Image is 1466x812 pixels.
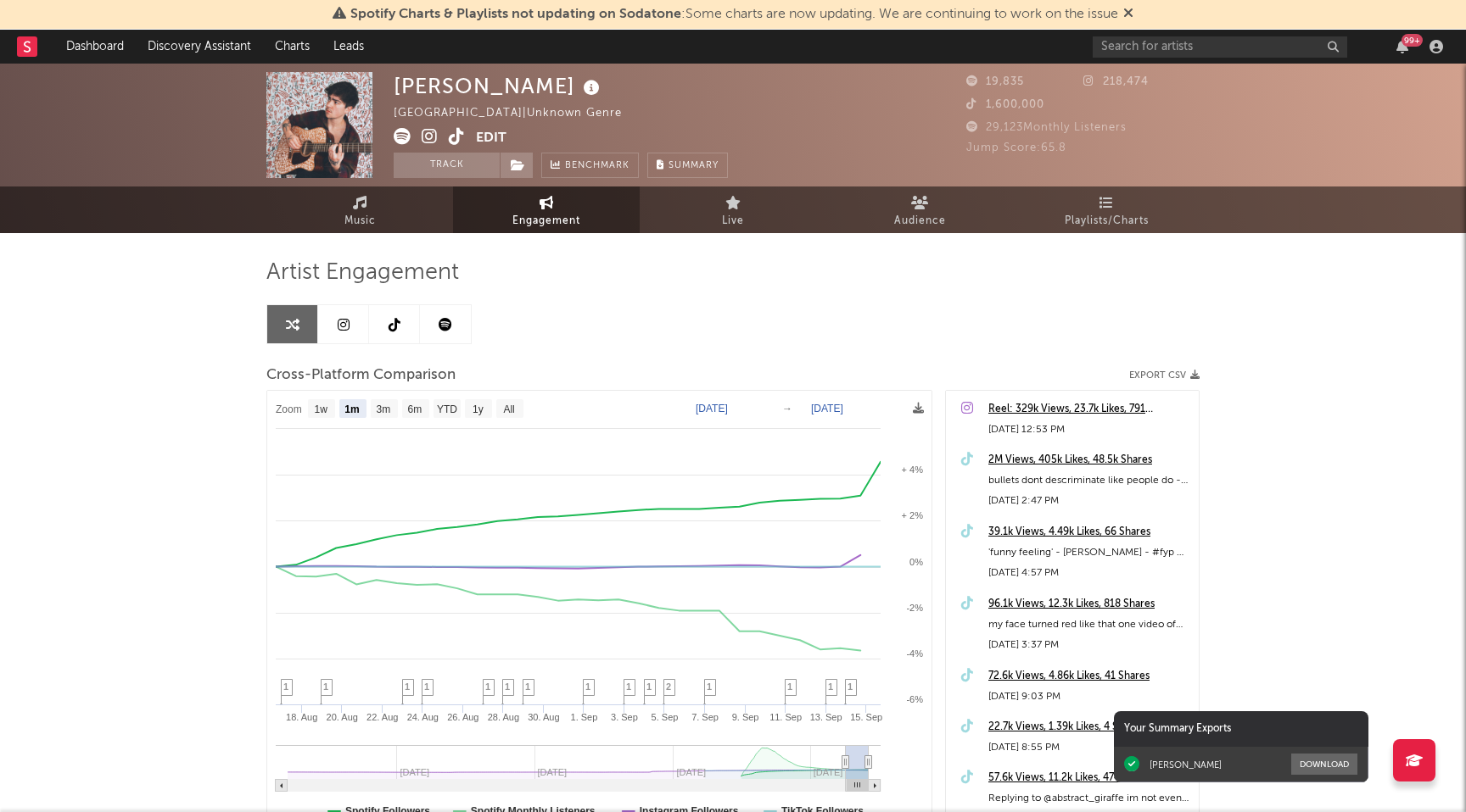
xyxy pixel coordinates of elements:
text: + 2% [902,510,924,520]
text: 3. Sep [611,712,638,722]
button: Summary [647,153,728,178]
text: + 4% [902,464,924,475]
div: [DATE] 4:57 PM [988,563,1190,583]
span: Spotify Charts & Playlists not updating on Sodatone [350,8,681,21]
a: 39.1k Views, 4.49k Likes, 66 Shares [988,522,1190,542]
text: 13. Sep [810,712,842,722]
a: Charts [263,30,322,64]
text: 7. Sep [691,712,719,722]
button: Edit [476,128,506,149]
span: 1 [787,681,792,692]
text: 30. Aug [528,712,559,722]
button: 99+ [1396,40,1408,53]
text: YTD [437,403,457,415]
text: 9. Sep [732,712,759,722]
a: 96.1k Views, 12.3k Likes, 818 Shares [988,594,1190,615]
text: → [782,403,792,414]
text: -2% [906,603,923,613]
text: 1y [473,403,484,415]
span: Cross-Platform Comparison [266,365,456,386]
span: 1 [424,681,429,692]
a: Engagement [453,186,640,233]
text: 5. Sep [652,712,679,722]
div: [DATE] 9:03 PM [988,687,1190,707]
input: Search for artists [1093,36,1347,58]
a: Dashboard [54,30,136,64]
a: 22.7k Views, 1.39k Likes, 4 Shares [988,717,1190,737]
span: Playlists/Charts [1065,211,1149,231]
span: 1,600,000 [966,99,1044,110]
button: Export CSV [1129,370,1200,381]
a: Discovery Assistant [136,30,263,64]
text: 0% [909,557,923,567]
span: : Some charts are now updating. We are continuing to work on the issue [350,8,1118,21]
text: 28. Aug [488,712,519,722]
text: [DATE] [696,403,728,414]
div: Replying to @abstract_giraffe im not even trying to out him or anything but i feel like the writi... [988,788,1190,809]
div: my face turned red like that one video of [PERSON_NAME] singing traitor - #fyp #[DEMOGRAPHIC_DATA... [988,615,1190,635]
text: 11. Sep [769,712,802,722]
div: [PERSON_NAME] [1150,759,1222,770]
text: 22. Aug [366,712,398,722]
span: 1 [323,681,328,692]
span: Live [722,211,744,231]
div: [DATE] 2:47 PM [988,491,1190,511]
div: [PERSON_NAME] [394,72,604,100]
a: Playlists/Charts [1013,186,1200,233]
div: 99 + [1402,34,1423,47]
a: Reel: 329k Views, 23.7k Likes, 791 Comments [988,399,1190,420]
text: 3m [377,403,391,415]
text: 15. Sep [850,712,882,722]
span: 1 [626,681,631,692]
text: Zoom [276,403,302,415]
a: Audience [826,186,1013,233]
span: Summary [669,161,719,170]
text: [DATE] [811,403,843,414]
a: 2M Views, 405k Likes, 48.5k Shares [988,450,1190,470]
a: 72.6k Views, 4.86k Likes, 41 Shares [988,666,1190,687]
text: 18. Aug [286,712,317,722]
div: [GEOGRAPHIC_DATA] | Unknown Genre [394,103,661,124]
a: Leads [322,30,376,64]
text: 26. Aug [447,712,478,722]
span: 1 [646,681,652,692]
span: 1 [848,681,853,692]
text: 24. Aug [407,712,439,722]
div: [DATE] 3:37 PM [988,635,1190,655]
div: [DATE] 12:53 PM [988,420,1190,440]
span: Dismiss [1123,8,1133,21]
div: Your Summary Exports [1114,711,1368,747]
text: 1m [344,403,359,415]
span: Jump Score: 65.8 [966,142,1066,153]
span: 19,835 [966,76,1024,87]
button: Track [394,153,500,178]
span: 2 [666,681,671,692]
div: 'funny feeling' - [PERSON_NAME] - #fyp #[DEMOGRAPHIC_DATA] #singing #LanguageLearning #trending [988,542,1190,563]
span: 1 [828,681,833,692]
span: 1 [525,681,530,692]
button: Download [1291,754,1357,775]
span: Benchmark [565,156,629,176]
text: 1w [315,403,328,415]
span: 29,123 Monthly Listeners [966,122,1127,133]
a: Music [266,186,453,233]
span: 1 [707,681,712,692]
span: 1 [485,681,490,692]
a: Live [640,186,826,233]
span: Audience [894,211,946,231]
div: bullets dont descriminate like people do - #fyp #[DEMOGRAPHIC_DATA] #singing #politics [988,470,1190,491]
a: 57.6k Views, 11.2k Likes, 474 Shares [988,768,1190,788]
span: 1 [405,681,410,692]
text: 1. Sep [571,712,598,722]
span: 1 [585,681,590,692]
span: Music [344,211,376,231]
text: All [503,403,514,415]
span: 1 [283,681,288,692]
